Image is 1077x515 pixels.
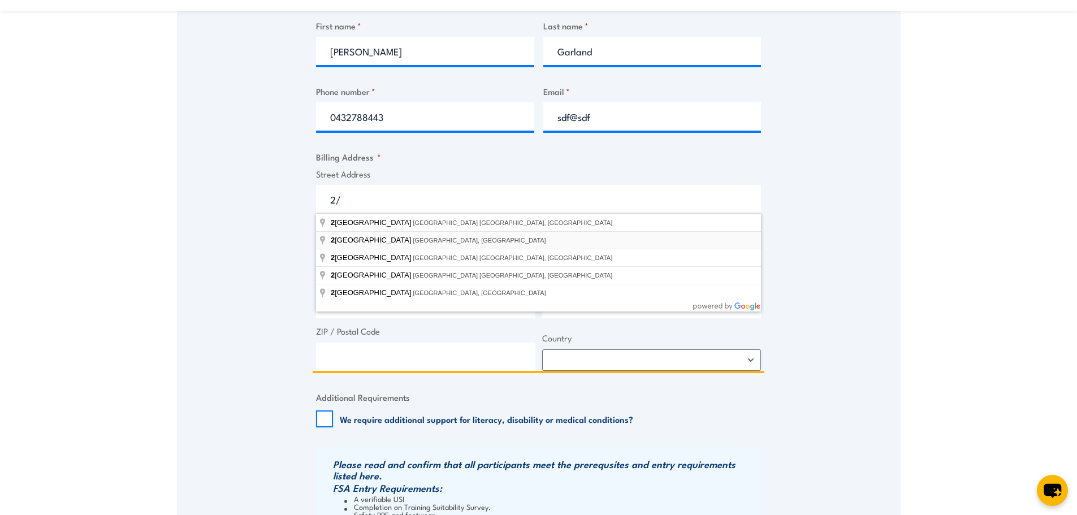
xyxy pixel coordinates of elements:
[543,19,762,32] label: Last name
[331,218,335,227] span: 2
[331,288,413,297] span: [GEOGRAPHIC_DATA]
[344,503,758,510] li: Completion on Training Suitability Survey.
[331,218,413,227] span: [GEOGRAPHIC_DATA]
[316,391,410,404] legend: Additional Requirements
[340,413,633,425] label: We require additional support for literacy, disability or medical conditions?
[331,288,335,297] span: 2
[333,458,758,481] h3: Please read and confirm that all participants meet the prerequsites and entry requirements listed...
[331,236,413,244] span: [GEOGRAPHIC_DATA]
[331,236,335,244] span: 2
[316,168,761,181] label: Street Address
[331,271,335,279] span: 2
[331,253,413,262] span: [GEOGRAPHIC_DATA]
[344,495,758,503] li: A verifiable USI
[333,482,758,494] h3: FSA Entry Requirements:
[316,150,381,163] legend: Billing Address
[316,85,534,98] label: Phone number
[413,289,546,296] span: [GEOGRAPHIC_DATA], [GEOGRAPHIC_DATA]
[542,332,762,345] label: Country
[316,325,535,338] label: ZIP / Postal Code
[331,271,413,279] span: [GEOGRAPHIC_DATA]
[316,185,761,213] input: Enter a location
[1037,475,1068,506] button: chat-button
[413,254,613,261] span: [GEOGRAPHIC_DATA] [GEOGRAPHIC_DATA], [GEOGRAPHIC_DATA]
[543,85,762,98] label: Email
[316,19,534,32] label: First name
[413,272,613,279] span: [GEOGRAPHIC_DATA] [GEOGRAPHIC_DATA], [GEOGRAPHIC_DATA]
[413,237,546,244] span: [GEOGRAPHIC_DATA], [GEOGRAPHIC_DATA]
[331,253,335,262] span: 2
[413,219,613,226] span: [GEOGRAPHIC_DATA] [GEOGRAPHIC_DATA], [GEOGRAPHIC_DATA]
